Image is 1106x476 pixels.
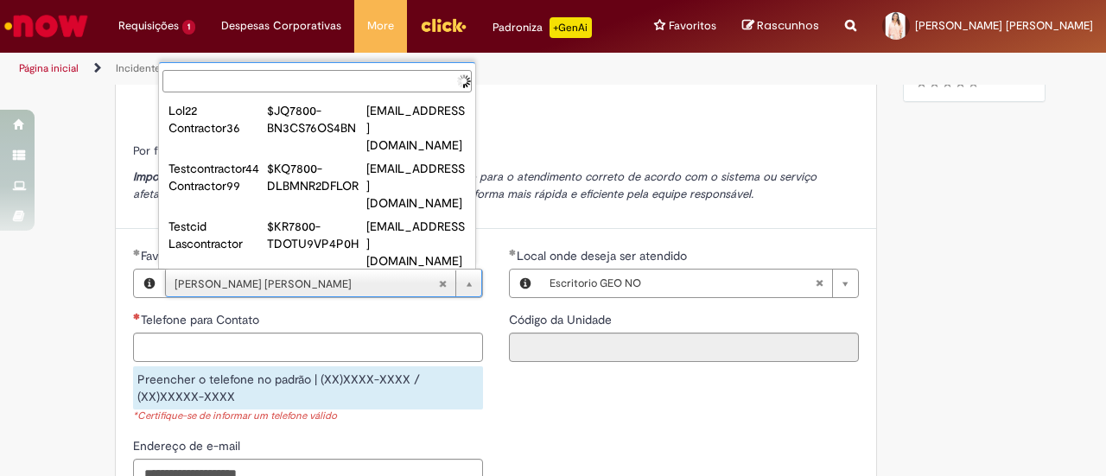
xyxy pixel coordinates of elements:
div: $KQ7800-DLBMNR2DFLOR [267,160,366,194]
div: [EMAIL_ADDRESS][DOMAIN_NAME] [366,102,466,154]
ul: Favorecido [159,96,475,269]
div: Testcid Lascontractor [168,218,268,252]
div: Lol22 Contractor36 [168,102,268,136]
div: $KR7800-TDOTU9VP4P0H [267,218,366,252]
div: Testcontractor44 Contractor99 [168,160,268,194]
div: $JQ7800-BN3CS76OS4BN [267,102,366,136]
div: [EMAIL_ADDRESS][DOMAIN_NAME] [366,218,466,270]
div: [EMAIL_ADDRESS][DOMAIN_NAME] [366,160,466,212]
